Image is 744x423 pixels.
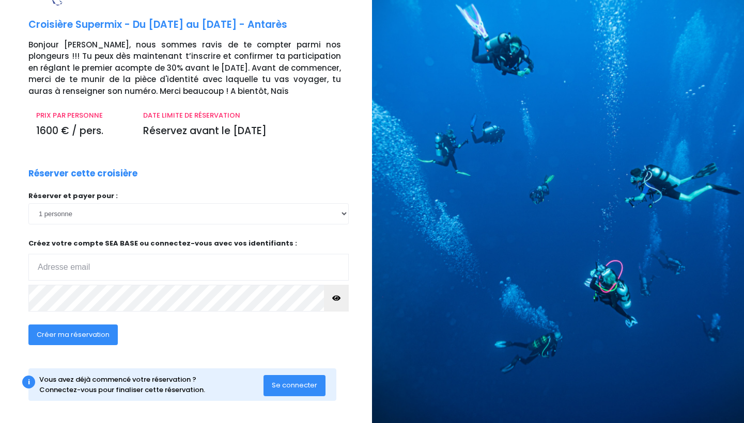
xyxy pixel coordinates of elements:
[263,375,326,396] button: Se connecter
[28,238,349,281] p: Créez votre compte SEA BASE ou connectez-vous avec vos identifiants :
[28,191,349,201] p: Réserver et payer pour :
[28,18,364,32] p: Croisière Supermix - Du [DATE] au [DATE] - Antarès
[28,254,349,281] input: Adresse email
[143,124,341,139] p: Réservez avant le [DATE]
[37,330,110,339] span: Créer ma réservation
[263,381,326,389] a: Se connecter
[28,39,364,97] p: Bonjour [PERSON_NAME], nous sommes ravis de te compter parmi nos plongeurs !!! Tu peux dès mainte...
[36,110,128,121] p: PRIX PAR PERSONNE
[22,376,35,388] div: i
[36,124,128,139] p: 1600 € / pers.
[28,324,118,345] button: Créer ma réservation
[272,380,317,390] span: Se connecter
[143,110,341,121] p: DATE LIMITE DE RÉSERVATION
[39,375,264,395] div: Vous avez déjà commencé votre réservation ? Connectez-vous pour finaliser cette réservation.
[28,167,137,181] p: Réserver cette croisière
